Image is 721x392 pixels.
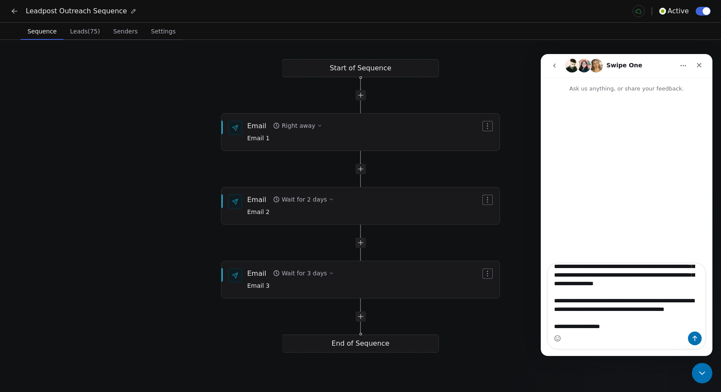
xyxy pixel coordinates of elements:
[247,121,266,130] div: Email
[541,54,712,356] iframe: Intercom live chat
[282,59,439,77] div: Start of Sequence
[282,335,439,353] div: End of Sequence
[221,261,500,299] div: EmailWait for 3 daysEmail 3
[247,195,266,204] div: Email
[67,25,103,37] span: Leads (75)
[247,208,334,217] span: Email 2
[26,6,127,16] span: Leadpost Outreach Sequence
[221,187,500,225] div: EmailWait for 2 daysEmail 2
[270,267,337,279] button: Wait for 3 days
[282,269,327,277] div: Wait for 3 days
[692,363,712,383] iframe: Intercom live chat
[247,281,334,291] span: Email 3
[221,113,500,151] div: EmailRight awayEmail 1
[110,25,141,37] span: Senders
[282,195,327,204] div: Wait for 2 days
[247,134,322,143] span: Email 1
[668,6,689,16] span: Active
[148,25,179,37] span: Settings
[270,193,337,205] button: Wait for 2 days
[247,268,266,278] div: Email
[270,120,325,132] button: Right away
[282,121,315,130] div: Right away
[24,25,60,37] span: Sequence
